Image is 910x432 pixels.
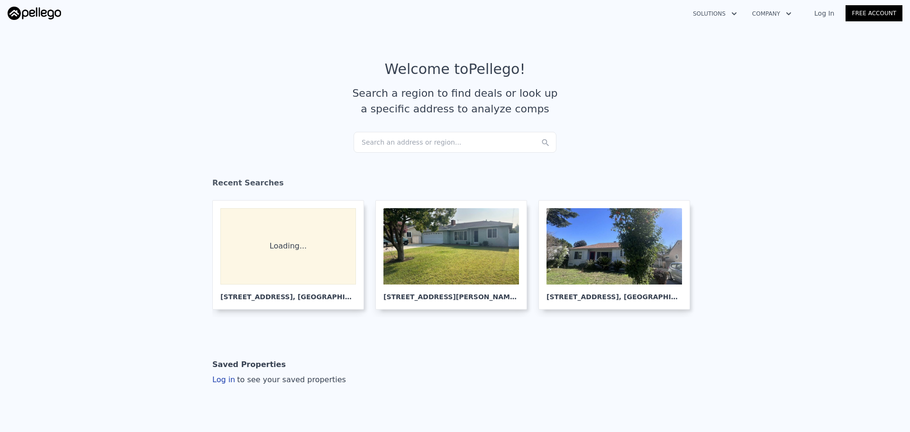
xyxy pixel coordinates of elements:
div: Welcome to Pellego ! [385,61,526,78]
div: Recent Searches [212,170,698,200]
a: Log In [803,9,846,18]
div: [STREET_ADDRESS] , [GEOGRAPHIC_DATA] [220,285,356,302]
a: Free Account [846,5,902,21]
a: Loading... [STREET_ADDRESS], [GEOGRAPHIC_DATA] [212,200,372,310]
div: Loading... [220,208,356,285]
a: [STREET_ADDRESS], [GEOGRAPHIC_DATA] [538,200,698,310]
button: Solutions [685,5,745,22]
div: Search a region to find deals or look up a specific address to analyze comps [349,85,561,117]
button: Company [745,5,799,22]
img: Pellego [8,7,61,20]
div: Log in [212,374,346,386]
a: [STREET_ADDRESS][PERSON_NAME], Chino [375,200,535,310]
div: Search an address or region... [354,132,556,153]
span: to see your saved properties [235,375,346,384]
div: Saved Properties [212,355,286,374]
div: [STREET_ADDRESS] , [GEOGRAPHIC_DATA] [546,285,682,302]
div: [STREET_ADDRESS][PERSON_NAME] , Chino [383,285,519,302]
